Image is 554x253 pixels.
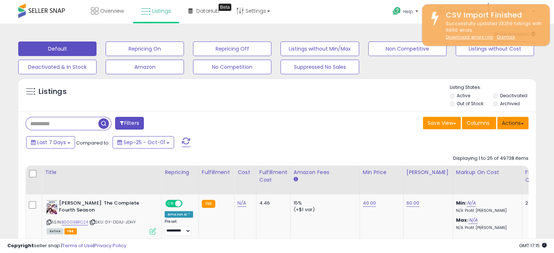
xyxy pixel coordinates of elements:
[115,117,144,130] button: Filters
[497,117,529,129] button: Actions
[456,225,516,230] p: N/A Profit [PERSON_NAME]
[456,41,534,56] button: Listings without Cost
[294,200,354,206] div: 15%
[294,206,354,213] div: (+$1 var)
[457,100,483,107] label: Out of Stock
[462,117,496,129] button: Columns
[18,60,97,74] button: Deactivated & In Stock
[196,7,219,15] span: DataHub
[467,199,475,207] a: N/A
[363,199,376,207] a: 40.00
[37,139,66,146] span: Last 7 Days
[7,242,126,249] div: seller snap | |
[525,169,550,184] div: Fulfillable Quantity
[62,219,88,225] a: B00G3BRC24
[106,41,184,56] button: Repricing On
[165,211,193,218] div: Amazon AI *
[519,242,547,249] span: 2025-10-9 17:15 GMT
[387,1,425,24] a: Help
[497,34,515,40] u: Dismiss
[113,136,174,149] button: Sep-25 - Oct-01
[47,200,57,214] img: 51pK1pAY4ML._SL40_.jpg
[525,200,548,206] div: 2
[59,200,148,215] b: [PERSON_NAME]: The Complete Fourth Season
[193,41,271,56] button: Repricing Off
[500,92,527,99] label: Deactivated
[259,169,287,184] div: Fulfillment Cost
[152,7,171,15] span: Listings
[47,200,156,234] div: ASIN:
[89,219,136,225] span: | SKU: 0Y-D0AJ-JDHY
[106,60,184,74] button: Amazon
[165,169,196,176] div: Repricing
[453,155,529,162] div: Displaying 1 to 25 of 49738 items
[237,169,253,176] div: Cost
[26,136,75,149] button: Last 7 Days
[467,119,490,127] span: Columns
[193,60,271,74] button: No Competition
[457,92,470,99] label: Active
[18,41,97,56] button: Default
[392,7,401,16] i: Get Help
[456,199,467,206] b: Min:
[406,199,420,207] a: 60.00
[123,139,165,146] span: Sep-25 - Oct-01
[500,100,519,107] label: Archived
[406,169,450,176] div: [PERSON_NAME]
[165,219,193,236] div: Preset:
[166,201,175,207] span: ON
[294,176,298,183] small: Amazon Fees.
[440,20,544,41] div: Successfully updated 23259 listings with 5950 errors.
[62,242,93,249] a: Terms of Use
[280,60,359,74] button: Suppressed No Sales
[181,201,193,207] span: OFF
[47,228,63,234] span: All listings currently available for purchase on Amazon
[450,84,536,91] p: Listing States:
[45,169,158,176] div: Title
[423,117,461,129] button: Save View
[280,41,359,56] button: Listings without Min/Max
[94,242,126,249] a: Privacy Policy
[446,34,493,40] a: Download errors log
[363,169,400,176] div: Min Price
[76,139,110,146] span: Compared to:
[468,217,477,224] a: N/A
[100,7,124,15] span: Overview
[440,10,544,20] div: CSV Import Finished
[237,199,246,207] a: N/A
[202,169,231,176] div: Fulfillment
[39,87,67,97] h5: Listings
[403,8,413,15] span: Help
[456,217,469,224] b: Max:
[202,200,215,208] small: FBA
[456,169,519,176] div: Markup on Cost
[7,242,34,249] strong: Copyright
[368,41,447,56] button: Non Competitive
[259,200,285,206] div: 4.46
[219,4,231,11] div: Tooltip anchor
[453,166,522,194] th: The percentage added to the cost of goods (COGS) that forms the calculator for Min & Max prices.
[64,228,77,234] span: FBA
[456,208,516,213] p: N/A Profit [PERSON_NAME]
[294,169,357,176] div: Amazon Fees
